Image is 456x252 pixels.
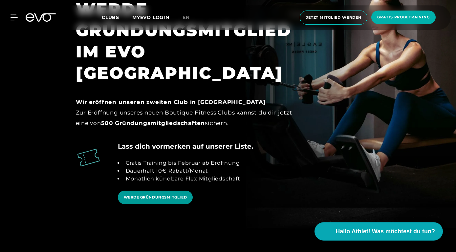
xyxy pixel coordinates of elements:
[118,191,193,204] a: WERDE GRÜNDUNGSMITGLIED
[123,159,240,167] li: Gratis Training bis Februar ab Eröffnung
[336,227,435,236] span: Hallo Athlet! Was möchtest du tun?
[123,175,240,183] li: Monatlich kündbare Flex Mitgliedschaft
[132,14,169,20] a: MYEVO LOGIN
[298,10,369,25] a: Jetzt Mitglied werden
[123,167,240,175] li: Dauerhaft 10€ Rabatt/Monat
[124,195,187,200] span: WERDE GRÜNDUNGSMITGLIED
[102,14,132,20] a: Clubs
[315,222,443,241] button: Hallo Athlet! Was möchtest du tun?
[306,15,361,20] span: Jetzt Mitglied werden
[377,14,430,20] span: Gratis Probetraining
[118,141,253,151] h4: Lass dich vormerken auf unserer Liste.
[76,99,266,105] strong: Wir eröffnen unseren zweiten Club in [GEOGRAPHIC_DATA]
[369,10,438,25] a: Gratis Probetraining
[101,120,205,126] strong: 500 Gründungsmitgliedschaften
[102,14,119,20] span: Clubs
[183,14,198,21] a: en
[183,14,190,20] span: en
[76,97,302,129] div: Zur Eröffnung unseres neuen Boutique Fitness Clubs kannst du dir jetzt eine von sichern.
